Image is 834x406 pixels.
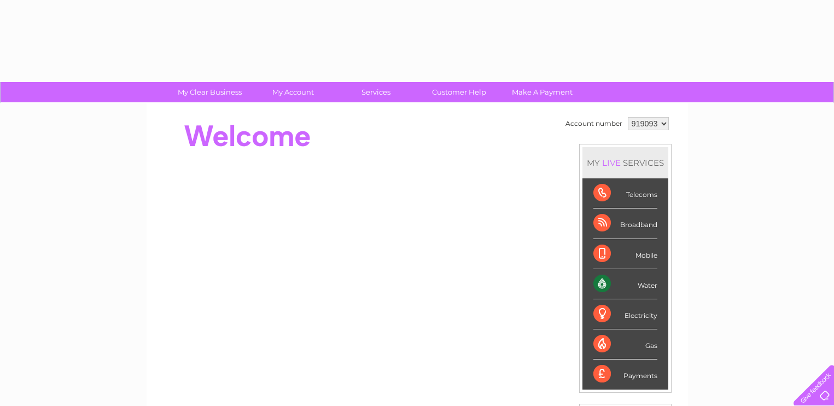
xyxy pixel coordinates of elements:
[563,114,625,133] td: Account number
[248,82,338,102] a: My Account
[414,82,504,102] a: Customer Help
[593,269,657,299] div: Water
[593,178,657,208] div: Telecoms
[593,208,657,239] div: Broadband
[593,239,657,269] div: Mobile
[593,299,657,329] div: Electricity
[600,158,623,168] div: LIVE
[582,147,668,178] div: MY SERVICES
[331,82,421,102] a: Services
[593,329,657,359] div: Gas
[165,82,255,102] a: My Clear Business
[593,359,657,389] div: Payments
[497,82,587,102] a: Make A Payment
